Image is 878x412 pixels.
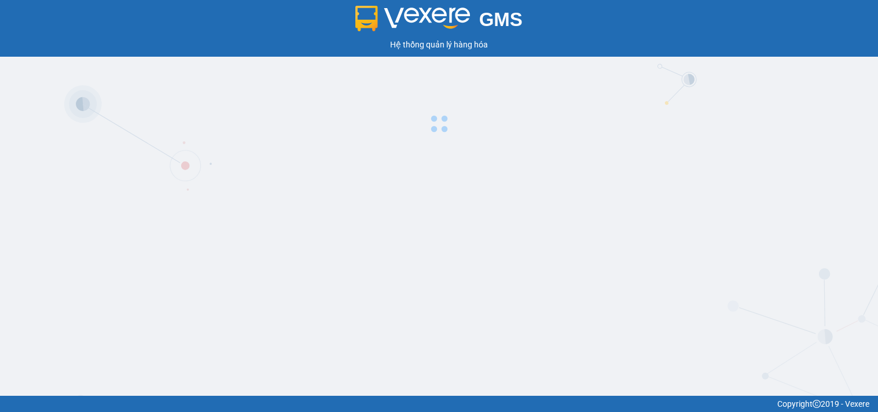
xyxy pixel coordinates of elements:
[355,6,470,31] img: logo 2
[9,398,869,410] div: Copyright 2019 - Vexere
[355,17,523,27] a: GMS
[813,400,821,408] span: copyright
[479,9,523,30] span: GMS
[3,38,875,51] div: Hệ thống quản lý hàng hóa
